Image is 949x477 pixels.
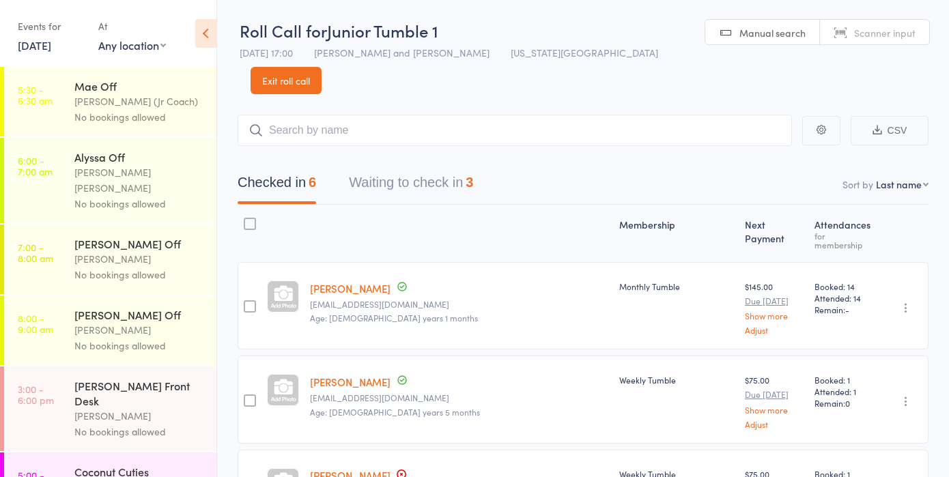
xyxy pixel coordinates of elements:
time: 7:00 - 8:00 am [18,242,53,263]
div: $75.00 [745,374,804,428]
div: [PERSON_NAME] [74,322,205,338]
div: [PERSON_NAME] [PERSON_NAME] [74,164,205,196]
time: 6:00 - 7:00 am [18,155,53,177]
a: 3:00 -6:00 pm[PERSON_NAME] Front Desk[PERSON_NAME]No bookings allowed [4,366,216,451]
span: Booked: 14 [815,280,873,292]
div: No bookings allowed [74,267,205,283]
small: Due [DATE] [745,296,804,306]
div: No bookings allowed [74,196,205,212]
span: Remain: [815,397,873,409]
a: 5:30 -6:30 amMae Off[PERSON_NAME] (Jr Coach)No bookings allowed [4,67,216,136]
button: Waiting to check in3 [349,168,473,204]
div: Weekly Tumble [619,374,734,386]
div: Monthly Tumble [619,280,734,292]
span: Remain: [815,304,873,315]
div: Last name [876,177,922,191]
div: [PERSON_NAME] (Jr Coach) [74,93,205,109]
div: Alyssa Off [74,149,205,164]
span: Junior Tumble 1 [327,19,438,42]
div: Mae Off [74,78,205,93]
time: 5:30 - 6:30 am [18,84,53,106]
input: Search by name [238,115,792,146]
a: [PERSON_NAME] [310,281,391,295]
div: [PERSON_NAME] [74,408,205,424]
a: [DATE] [18,38,51,53]
span: [DATE] 17:00 [240,46,293,59]
div: [PERSON_NAME] Off [74,236,205,251]
button: Checked in6 [238,168,316,204]
span: [PERSON_NAME] and [PERSON_NAME] [314,46,490,59]
div: 3 [466,175,473,190]
span: [US_STATE][GEOGRAPHIC_DATA] [511,46,658,59]
div: Next Payment [739,211,809,256]
div: Atten­dances [809,211,879,256]
a: 8:00 -9:00 am[PERSON_NAME] Off[PERSON_NAME]No bookings allowed [4,295,216,365]
label: Sort by [842,177,873,191]
div: Membership [614,211,739,256]
small: landrylee09@gmail.com [310,393,608,403]
a: [PERSON_NAME] [310,375,391,389]
span: Scanner input [854,26,916,40]
span: Attended: 14 [815,292,873,304]
span: Booked: 1 [815,374,873,386]
div: No bookings allowed [74,424,205,439]
button: CSV [851,116,929,145]
a: Show more [745,405,804,414]
div: At [98,15,166,38]
div: for membership [815,231,873,249]
a: Adjust [745,326,804,334]
small: gabbyram6@gmail.com [310,300,608,309]
a: Exit roll call [251,67,322,94]
time: 8:00 - 9:00 am [18,313,53,334]
span: - [845,304,849,315]
span: Age: [DEMOGRAPHIC_DATA] years 1 months [310,312,478,323]
div: 6 [309,175,316,190]
div: Events for [18,15,85,38]
a: 7:00 -8:00 am[PERSON_NAME] Off[PERSON_NAME]No bookings allowed [4,225,216,294]
div: [PERSON_NAME] Front Desk [74,378,205,408]
small: Due [DATE] [745,390,804,399]
a: 6:00 -7:00 amAlyssa Off[PERSON_NAME] [PERSON_NAME]No bookings allowed [4,138,216,223]
a: Show more [745,311,804,320]
div: Any location [98,38,166,53]
span: Age: [DEMOGRAPHIC_DATA] years 5 months [310,406,480,418]
a: Adjust [745,420,804,429]
div: No bookings allowed [74,109,205,125]
time: 3:00 - 6:00 pm [18,384,54,405]
div: [PERSON_NAME] [74,251,205,267]
span: 0 [845,397,850,409]
span: Manual search [739,26,806,40]
div: No bookings allowed [74,338,205,353]
span: Roll Call for [240,19,327,42]
div: [PERSON_NAME] Off [74,307,205,322]
span: Attended: 1 [815,386,873,397]
div: $145.00 [745,280,804,334]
